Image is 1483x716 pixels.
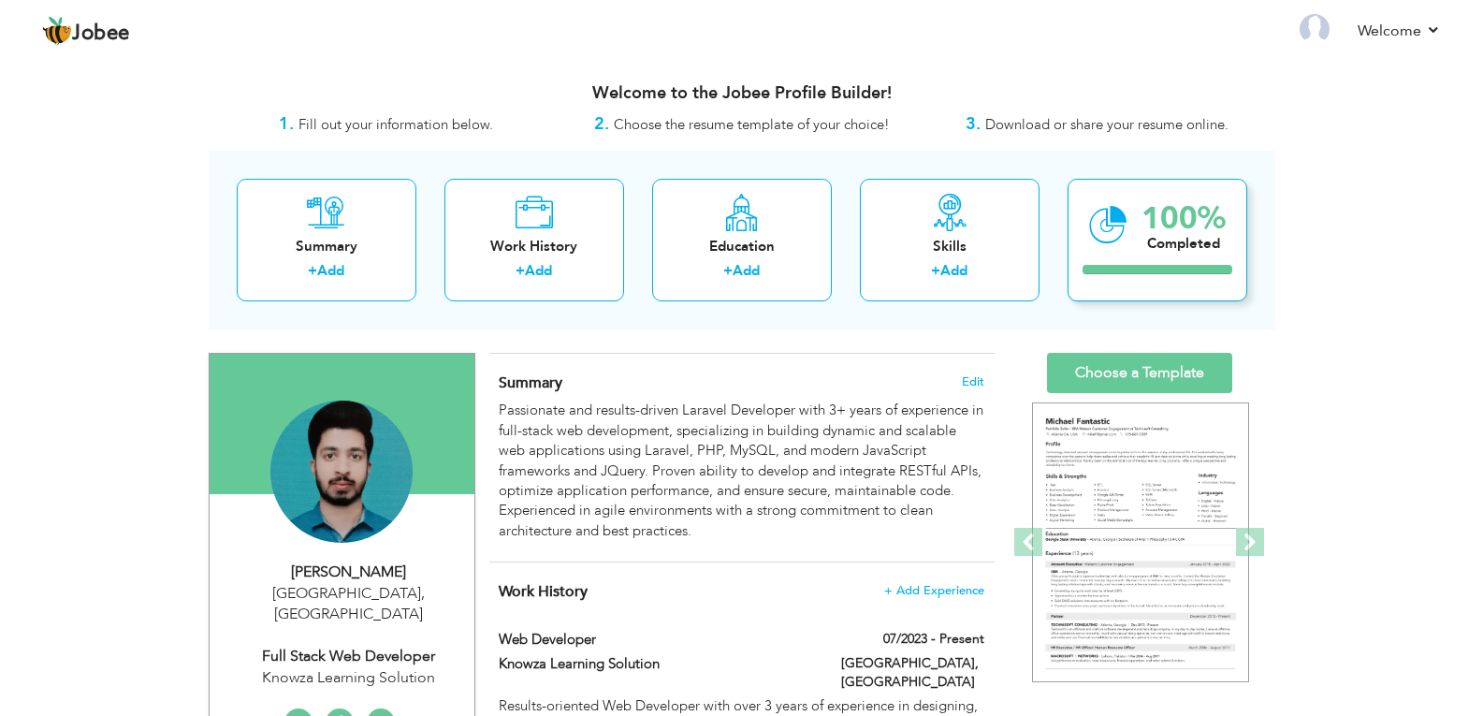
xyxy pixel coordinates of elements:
[931,261,940,281] label: +
[1358,20,1441,42] a: Welcome
[308,261,317,281] label: +
[499,630,813,650] label: Web developer
[516,261,525,281] label: +
[459,237,609,256] div: Work History
[209,84,1275,103] h3: Welcome to the Jobee Profile Builder!
[317,261,344,280] a: Add
[499,654,813,674] label: Knowza Learning Solution
[270,401,413,543] img: Nouman Arif
[421,583,425,604] span: ,
[252,237,401,256] div: Summary
[499,373,983,392] h4: Adding a summary is a quick and easy way to highlight your experience and interests.
[499,373,562,393] span: Summary
[72,23,130,44] span: Jobee
[224,583,474,626] div: [GEOGRAPHIC_DATA] [GEOGRAPHIC_DATA]
[883,630,984,649] label: 07/2023 - Present
[723,261,733,281] label: +
[966,112,981,136] strong: 3.
[1141,203,1226,234] div: 100%
[1300,14,1330,44] img: Profile Img
[667,237,817,256] div: Education
[42,16,130,46] a: Jobee
[985,115,1229,134] span: Download or share your resume online.
[298,115,493,134] span: Fill out your information below.
[875,237,1025,256] div: Skills
[614,115,890,134] span: Choose the resume template of your choice!
[1047,353,1232,393] a: Choose a Template
[499,581,588,602] span: Work History
[884,584,984,597] span: + Add Experience
[499,582,983,601] h4: This helps to show the companies you have worked for.
[940,261,967,280] a: Add
[279,112,294,136] strong: 1.
[525,261,552,280] a: Add
[224,667,474,689] div: Knowza Learning Solution
[594,112,609,136] strong: 2.
[42,16,72,46] img: jobee.io
[733,261,760,280] a: Add
[224,562,474,583] div: [PERSON_NAME]
[962,375,984,388] span: Edit
[841,654,984,692] label: [GEOGRAPHIC_DATA], [GEOGRAPHIC_DATA]
[1141,234,1226,254] div: Completed
[499,401,983,541] div: Passionate and results-driven Laravel Developer with 3+ years of experience in full-stack web dev...
[224,646,474,667] div: Full Stack Web Developer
